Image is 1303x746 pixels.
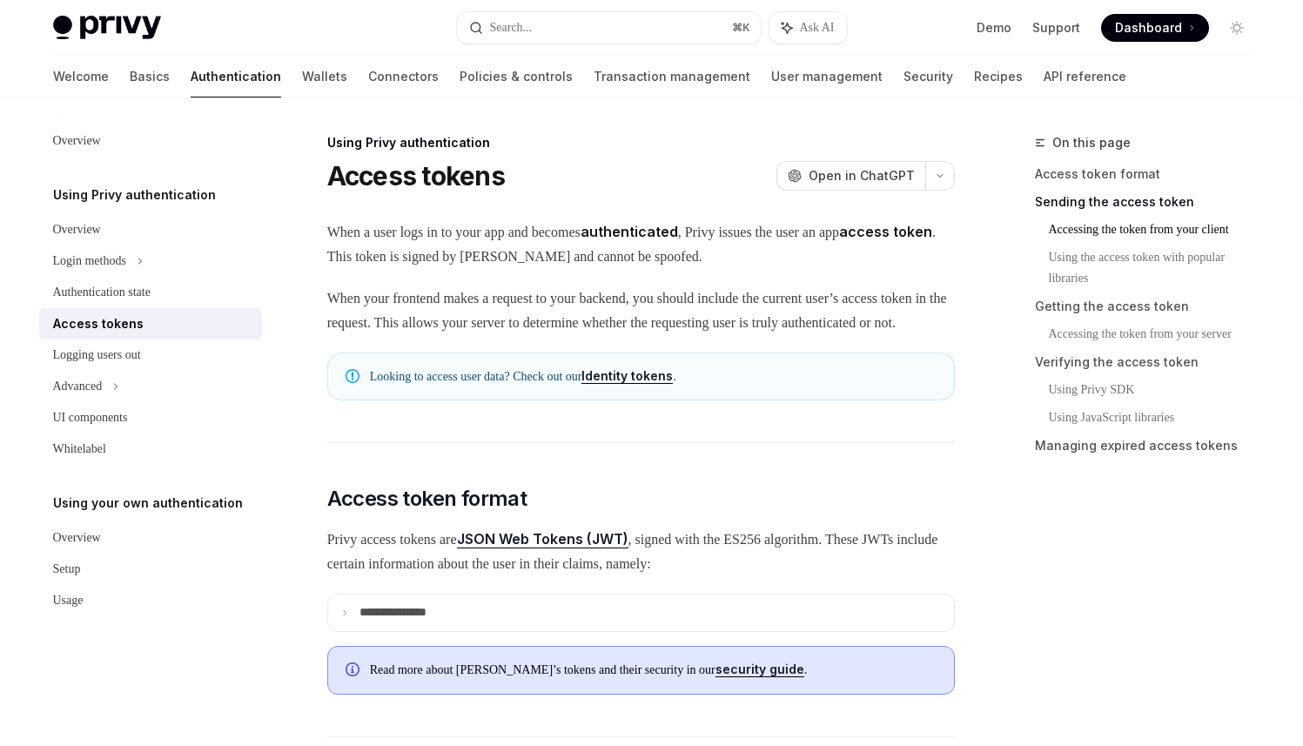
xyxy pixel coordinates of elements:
[457,12,762,44] button: Search...⌘K
[39,554,262,585] a: Setup
[53,345,141,366] div: Logging users out
[130,56,170,97] a: Basics
[1049,216,1265,244] a: Accessing the token from your client
[974,56,1023,97] a: Recipes
[53,559,81,580] div: Setup
[39,585,262,616] a: Usage
[581,223,678,240] strong: authenticated
[457,530,628,548] a: JSON Web Tokens (JWT)
[39,125,262,157] a: Overview
[1052,132,1131,153] span: On this page
[53,131,101,151] div: Overview
[327,160,505,192] h1: Access tokens
[1035,292,1265,320] a: Getting the access token
[977,19,1011,37] a: Demo
[327,527,955,576] span: Privy access tokens are , signed with the ES256 algorithm. These JWTs include certain information...
[53,313,144,334] div: Access tokens
[302,56,347,97] a: Wallets
[368,56,439,97] a: Connectors
[191,56,281,97] a: Authentication
[799,19,834,37] span: Ask AI
[715,662,804,677] a: security guide
[53,219,101,240] div: Overview
[1115,19,1182,37] span: Dashboard
[771,56,883,97] a: User management
[460,56,573,97] a: Policies & controls
[39,402,262,433] a: UI components
[53,590,84,611] div: Usage
[53,16,161,40] img: light logo
[809,167,915,185] span: Open in ChatGPT
[346,662,363,680] svg: Info
[1032,19,1080,37] a: Support
[346,369,359,383] svg: Note
[776,161,925,191] button: Open in ChatGPT
[769,12,846,44] button: Ask AI
[39,433,262,465] a: Whitelabel
[53,493,243,514] h5: Using your own authentication
[327,134,955,151] div: Using Privy authentication
[370,367,937,386] span: Looking to access user data? Check out our .
[53,439,106,460] div: Whitelabel
[53,407,128,428] div: UI components
[39,522,262,554] a: Overview
[53,56,109,97] a: Welcome
[53,376,103,397] div: Advanced
[39,308,262,339] a: Access tokens
[1049,244,1265,292] a: Using the access token with popular libraries
[39,277,262,308] a: Authentication state
[39,339,262,371] a: Logging users out
[594,56,750,97] a: Transaction management
[327,219,955,269] span: When a user logs in to your app and becomes , Privy issues the user an app . This token is signed...
[1035,188,1265,216] a: Sending the access token
[1049,376,1265,404] a: Using Privy SDK
[1101,14,1209,42] a: Dashboard
[53,185,216,205] h5: Using Privy authentication
[1049,320,1265,348] a: Accessing the token from your server
[53,251,126,272] div: Login methods
[1035,160,1265,188] a: Access token format
[581,368,673,384] a: Identity tokens
[839,223,932,240] strong: access token
[490,17,533,38] div: Search...
[1049,404,1265,432] a: Using JavaScript libraries
[732,21,750,35] span: ⌘ K
[53,528,101,548] div: Overview
[1044,56,1126,97] a: API reference
[327,286,955,335] span: When your frontend makes a request to your backend, you should include the current user’s access ...
[370,661,937,679] span: Read more about [PERSON_NAME]’s tokens and their security in our .
[39,214,262,245] a: Overview
[903,56,953,97] a: Security
[1035,348,1265,376] a: Verifying the access token
[1223,14,1251,42] button: Toggle dark mode
[1035,432,1265,460] a: Managing expired access tokens
[53,282,151,303] div: Authentication state
[327,485,527,513] span: Access token format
